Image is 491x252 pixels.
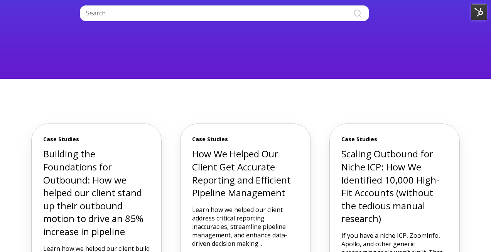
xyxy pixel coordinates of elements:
[192,147,291,199] a: How We Helped Our Client Get Accurate Reporting and Efficient Pipeline Management
[341,135,448,143] span: Case Studies
[471,4,487,20] img: HubSpot Tools Menu Toggle
[43,135,150,143] span: Case Studies
[192,135,299,143] span: Case Studies
[43,147,143,238] a: Building the Foundations for Outbound: How we helped our client stand up their outbound motion to...
[341,147,439,225] a: Scaling Outbound for Niche ICP: How We Identified 10,000 High-Fit Accounts (without the tedious m...
[192,205,299,248] p: Learn how we helped our client address critical reporting inaccuracies, streamline pipeline manag...
[80,5,369,21] input: Search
